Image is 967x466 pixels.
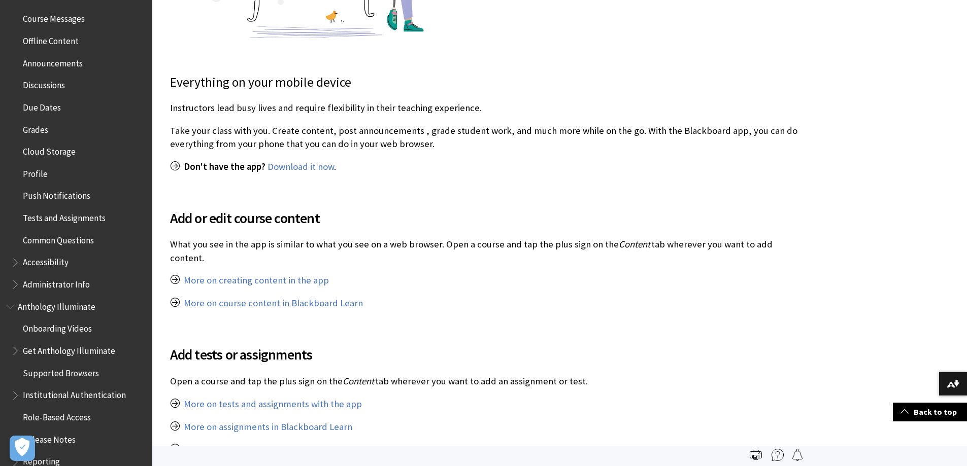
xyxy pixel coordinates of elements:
span: Content [619,238,650,250]
span: Onboarding Videos [23,320,92,334]
p: Open a course and tap the plus sign on the tab wherever you want to add an assignment or test. [170,375,799,388]
img: Print [750,449,762,461]
a: More on tests in Blackboard Learn [184,443,322,455]
span: Release Notes [23,431,76,445]
a: More on course content in Blackboard Learn [184,297,363,309]
a: More on creating content in the app [184,274,329,286]
span: Role-Based Access [23,409,91,422]
span: Discussions [23,77,65,90]
span: Get Anthology Illuminate [23,342,115,356]
p: What you see in the app is similar to what you see on a web browser. Open a course and tap the pl... [170,238,799,264]
span: Due Dates [23,99,61,113]
a: More on tests and assignments with the app [184,398,362,410]
span: Offline Content [23,32,79,46]
span: Profile [23,165,48,179]
span: Grades [23,121,48,135]
button: Open Preferences [10,436,35,461]
p: Take your class with you. Create content, post announcements , grade student work, and much more ... [170,124,799,151]
span: Common Questions [23,232,94,245]
a: Download it now [268,161,334,173]
span: Course Messages [23,11,85,24]
span: Accessibility [23,254,69,268]
span: Tests and Assignments [23,209,106,223]
img: More help [772,449,784,461]
p: . [170,160,799,173]
img: Follow this page [791,449,804,461]
span: Institutional Authentication [23,387,126,401]
span: Content [343,375,374,387]
a: Back to top [893,403,967,421]
span: Don't have the app? [184,161,265,172]
p: Everything on your mobile device [170,74,799,92]
span: Anthology Illuminate [18,298,95,312]
span: Announcements [23,55,83,68]
span: Push Notifications [23,188,90,201]
span: Cloud Storage [23,143,76,157]
span: Supported Browsers [23,365,99,378]
a: More on assignments in Blackboard Learn [184,421,352,433]
span: Administrator Info [23,276,90,290]
span: Add or edit course content [170,207,799,229]
span: Add tests or assignments [170,344,799,365]
p: Instructors lead busy lives and require flexibility in their teaching experience. [170,101,799,115]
